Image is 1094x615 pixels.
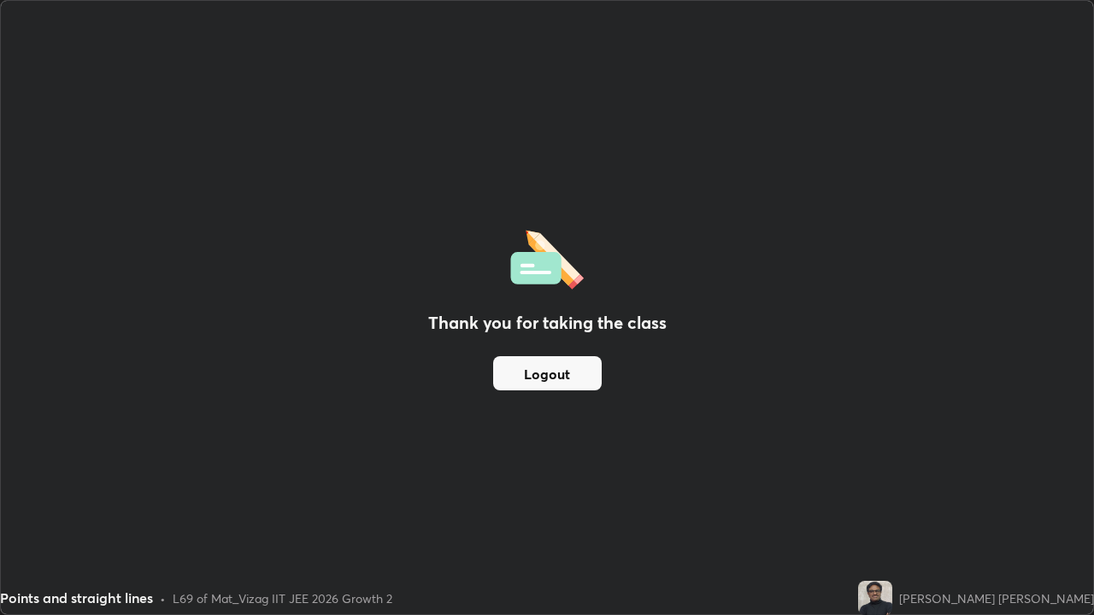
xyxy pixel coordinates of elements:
[858,581,892,615] img: cc4f2f66695a4fef97feaee5d3d37d29.jpg
[510,225,584,290] img: offlineFeedback.1438e8b3.svg
[173,589,392,607] div: L69 of Mat_Vizag IIT JEE 2026 Growth 2
[160,589,166,607] div: •
[899,589,1094,607] div: [PERSON_NAME] [PERSON_NAME]
[493,356,602,390] button: Logout
[428,310,667,336] h2: Thank you for taking the class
